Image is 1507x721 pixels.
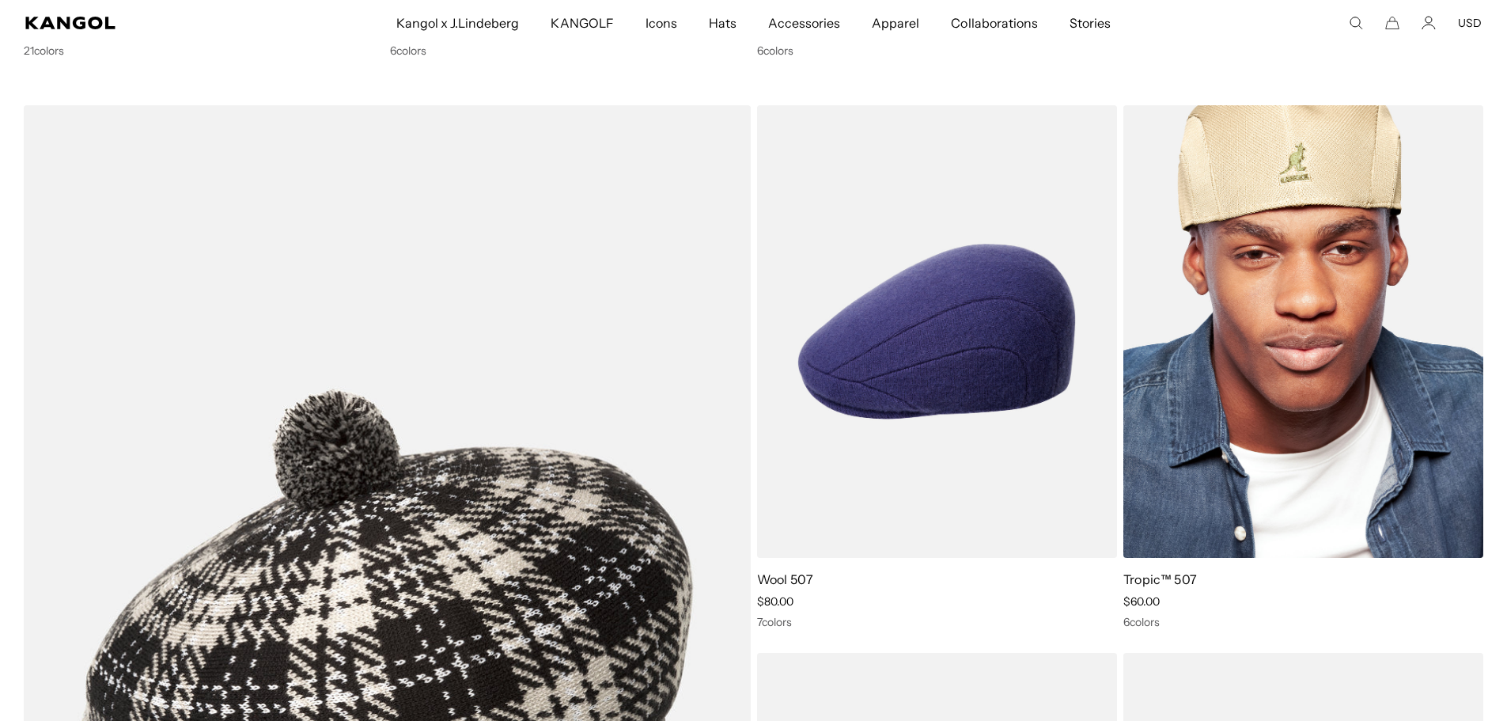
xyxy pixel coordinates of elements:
[1349,16,1363,30] summary: Search here
[25,17,262,29] a: Kangol
[1123,615,1483,629] div: 6 colors
[24,44,384,58] div: 21 colors
[390,44,750,58] div: 6 colors
[1458,16,1482,30] button: USD
[757,615,1117,629] div: 7 colors
[757,105,1117,558] img: Wool 507
[1123,105,1483,558] img: Tropic™ 507
[757,571,814,587] a: Wool 507
[757,594,793,609] span: $80.00
[1123,594,1160,609] span: $60.00
[757,44,1484,58] div: 6 colors
[1123,571,1198,587] a: Tropic™ 507
[1422,16,1436,30] a: Account
[1385,16,1399,30] button: Cart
